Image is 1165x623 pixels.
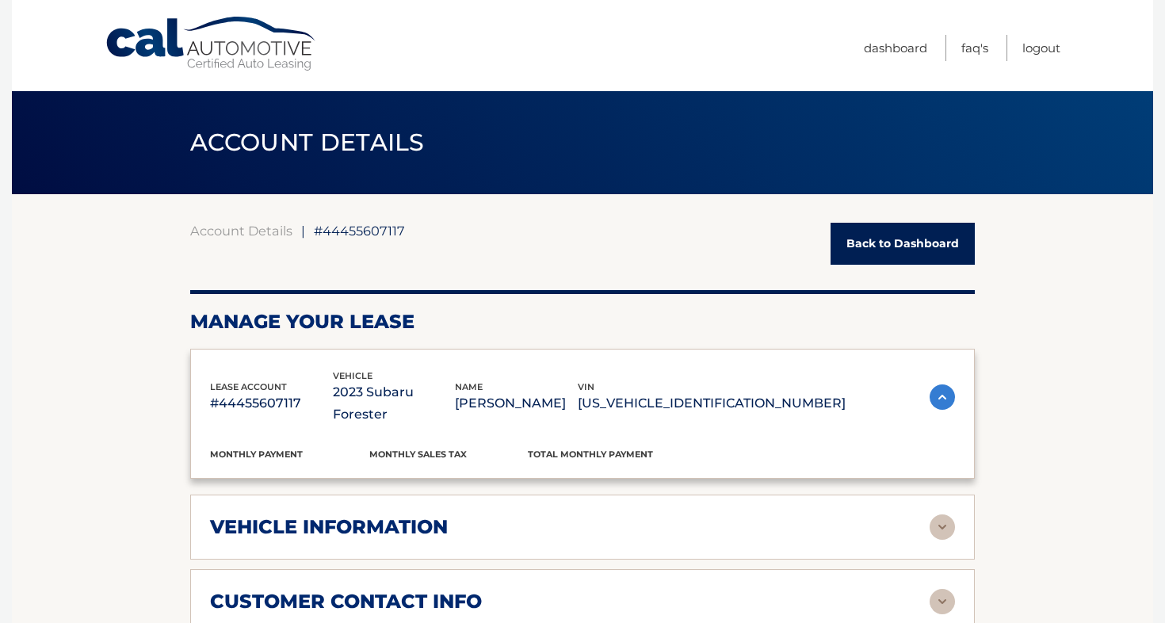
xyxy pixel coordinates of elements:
[864,35,927,61] a: Dashboard
[455,392,578,415] p: [PERSON_NAME]
[333,381,456,426] p: 2023 Subaru Forester
[190,223,292,239] a: Account Details
[190,128,425,157] span: ACCOUNT DETAILS
[930,384,955,410] img: accordion-active.svg
[105,16,319,72] a: Cal Automotive
[930,514,955,540] img: accordion-rest.svg
[961,35,988,61] a: FAQ's
[578,381,594,392] span: vin
[210,590,482,613] h2: customer contact info
[301,223,305,239] span: |
[369,449,467,460] span: Monthly sales Tax
[314,223,405,239] span: #44455607117
[210,381,287,392] span: lease account
[528,449,653,460] span: Total Monthly Payment
[831,223,975,265] a: Back to Dashboard
[930,589,955,614] img: accordion-rest.svg
[190,310,975,334] h2: Manage Your Lease
[210,392,333,415] p: #44455607117
[210,515,448,539] h2: vehicle information
[333,370,372,381] span: vehicle
[210,449,303,460] span: Monthly Payment
[578,392,846,415] p: [US_VEHICLE_IDENTIFICATION_NUMBER]
[455,381,483,392] span: name
[1022,35,1060,61] a: Logout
